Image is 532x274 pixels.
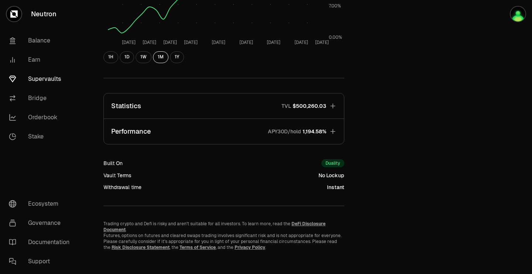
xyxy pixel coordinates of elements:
tspan: [DATE] [184,40,198,45]
button: StatisticsTVL$500,260.03 [104,93,344,119]
button: 1W [136,51,151,63]
div: Vault Terms [103,172,131,179]
tspan: [DATE] [315,40,329,45]
p: Statistics [111,101,141,111]
button: PerformanceAPY30D/hold1,194.58% [104,119,344,144]
a: Terms of Service [180,244,216,250]
span: $500,260.03 [293,102,326,110]
a: Supervaults [3,69,80,89]
tspan: 7.00% [329,3,341,9]
a: Earn [3,50,80,69]
a: DeFi Disclosure Document [103,221,325,233]
a: Privacy Policy [235,244,265,250]
a: Ecosystem [3,194,80,213]
a: Orderbook [3,108,80,127]
a: Bridge [3,89,80,108]
p: Futures, options on futures and cleared swaps trading involves significant risk and is not approp... [103,233,344,250]
p: Performance [111,126,151,137]
a: Documentation [3,233,80,252]
tspan: [DATE] [143,40,156,45]
span: 1,194.58% [303,128,326,135]
div: Withdrawal time [103,184,141,191]
button: 1M [153,51,168,63]
p: APY30D/hold [268,128,301,135]
div: Built On [103,160,123,167]
tspan: [DATE] [239,40,253,45]
img: Luna Staking [511,7,525,21]
a: Support [3,252,80,271]
p: Trading crypto and Defi is risky and aren't suitable for all investors. To learn more, read the . [103,221,344,233]
a: Risk Disclosure Statement [112,244,170,250]
button: 1D [120,51,134,63]
tspan: [DATE] [267,40,280,45]
tspan: [DATE] [294,40,308,45]
div: Duality [321,159,344,167]
tspan: [DATE] [212,40,225,45]
a: Governance [3,213,80,233]
button: 1Y [170,51,184,63]
a: Balance [3,31,80,50]
a: Stake [3,127,80,146]
tspan: [DATE] [163,40,177,45]
div: Instant [327,184,344,191]
div: No Lockup [318,172,344,179]
tspan: [DATE] [122,40,136,45]
p: TVL [282,102,291,110]
tspan: 0.00% [329,34,342,40]
button: 1H [103,51,118,63]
